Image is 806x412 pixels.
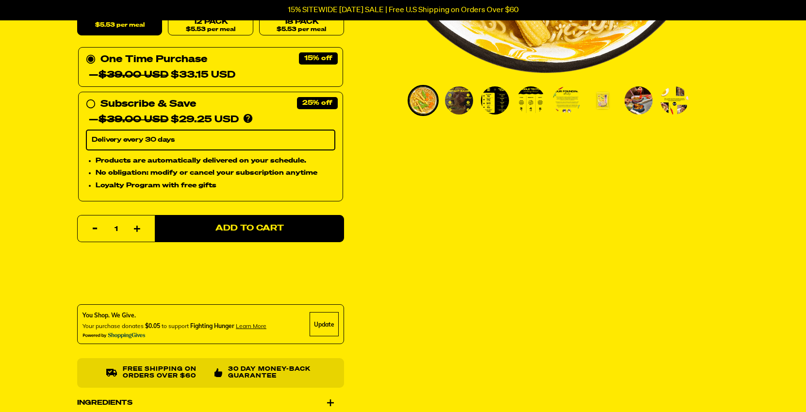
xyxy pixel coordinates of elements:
[409,86,437,115] img: Creamy "Chicken" Ramen
[479,85,510,116] li: Go to slide 3
[587,85,618,116] li: Go to slide 6
[589,86,617,115] img: Creamy "Chicken" Ramen
[89,67,235,83] div: — $33.15 USD
[86,52,335,83] div: One Time Purchase
[444,85,475,116] li: Go to slide 2
[83,215,149,243] input: quantity
[122,366,206,380] p: Free shipping on orders over $60
[236,322,266,330] span: Learn more about donating
[445,86,473,115] img: Creamy "Chicken" Ramen
[99,70,168,80] del: $39.00 USD
[100,97,196,112] div: Subscribe & Save
[288,6,519,15] p: 15% SITEWIDE [DATE] SALE | Free U.S Shipping on Orders Over $60
[82,311,266,320] div: You Shop. We Give.
[215,225,283,233] span: Add to Cart
[277,27,326,33] span: $5.53 per meal
[383,85,709,116] div: PDP main carousel thumbnails
[95,22,144,29] span: $5.53 per meal
[551,85,582,116] li: Go to slide 5
[89,112,239,128] div: — $29.25 USD
[96,168,335,179] li: No obligation: modify or cancel your subscription anytime
[310,312,339,336] div: Update Cause Button
[99,115,168,125] del: $39.00 USD
[553,86,581,115] img: Creamy "Chicken" Ramen
[515,85,546,116] li: Go to slide 4
[228,366,315,380] p: 30 Day Money-Back Guarantee
[481,86,509,115] img: Creamy "Chicken" Ramen
[145,322,160,330] span: $0.05
[623,85,654,116] li: Go to slide 7
[660,86,689,115] img: Creamy "Chicken" Ramen
[659,85,690,116] li: Go to slide 8
[155,215,344,242] button: Add to Cart
[82,322,144,330] span: Your purchase donates
[517,86,545,115] img: Creamy "Chicken" Ramen
[96,181,335,191] li: Loyalty Program with free gifts
[96,155,335,166] li: Products are automatically delivered on your schedule.
[408,85,439,116] li: Go to slide 1
[82,332,146,339] img: Powered By ShoppingGives
[86,130,335,150] select: Subscribe & Save —$39.00 USD$29.25 USD Products are automatically delivered on your schedule. No ...
[162,322,189,330] span: to support
[625,86,653,115] img: Creamy "Chicken" Ramen
[185,27,235,33] span: $5.53 per meal
[190,322,234,330] span: Fighting Hunger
